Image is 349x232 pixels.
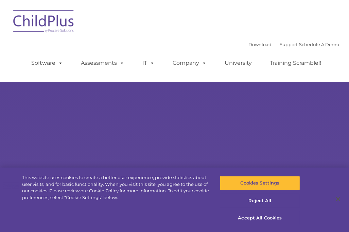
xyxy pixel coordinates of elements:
[10,5,78,39] img: ChildPlus by Procare Solutions
[331,192,346,207] button: Close
[280,42,298,47] a: Support
[220,194,300,208] button: Reject All
[25,56,70,70] a: Software
[22,174,209,201] div: This website uses cookies to create a better user experience, provide statistics about user visit...
[218,56,259,70] a: University
[299,42,339,47] a: Schedule A Demo
[249,42,339,47] font: |
[220,211,300,225] button: Accept All Cookies
[136,56,162,70] a: IT
[166,56,214,70] a: Company
[74,56,132,70] a: Assessments
[220,176,300,190] button: Cookies Settings
[263,56,328,70] a: Training Scramble!!
[249,42,272,47] a: Download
